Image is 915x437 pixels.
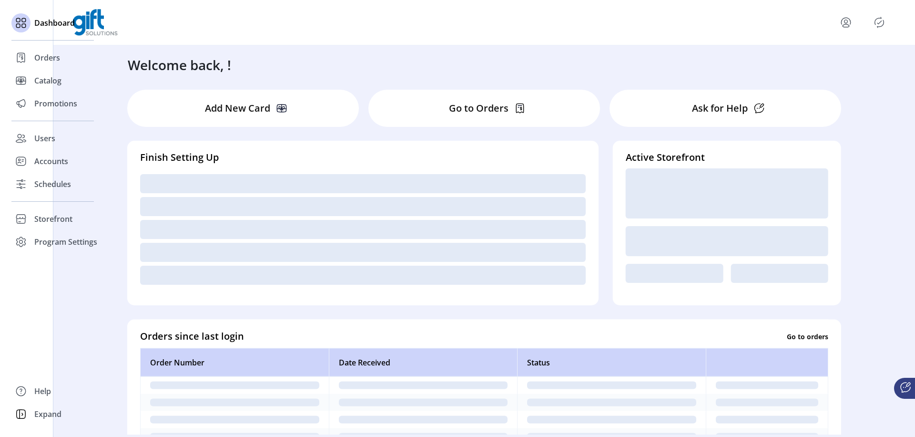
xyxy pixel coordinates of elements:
[449,101,508,115] p: Go to Orders
[692,101,748,115] p: Ask for Help
[140,329,244,343] h4: Orders since last login
[34,133,55,144] span: Users
[72,9,118,36] img: logo
[838,15,854,30] button: menu
[34,156,68,167] span: Accounts
[128,55,231,75] h3: Welcome back, !
[872,15,887,30] button: Publisher Panel
[34,236,97,248] span: Program Settings
[34,385,51,397] span: Help
[626,150,828,165] h4: Active Storefront
[787,331,828,341] p: Go to orders
[34,408,61,420] span: Expand
[205,101,270,115] p: Add New Card
[517,348,706,377] th: Status
[34,178,71,190] span: Schedules
[140,150,586,165] h4: Finish Setting Up
[34,52,60,63] span: Orders
[34,213,72,225] span: Storefront
[140,348,329,377] th: Order Number
[34,75,61,86] span: Catalog
[329,348,518,377] th: Date Received
[34,17,75,29] span: Dashboard
[34,98,77,109] span: Promotions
